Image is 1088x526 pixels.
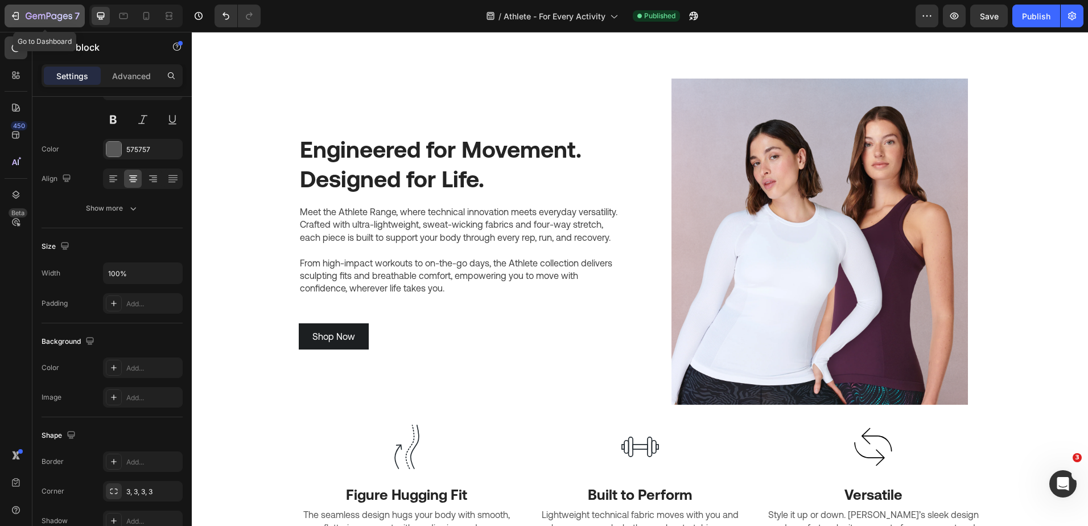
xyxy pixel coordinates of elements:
[1012,5,1060,27] button: Publish
[112,70,151,82] p: Advanced
[42,363,59,373] div: Color
[107,453,323,474] h3: Figure Hugging Fit
[187,387,244,443] img: gempages_507492479453365127-bfa7f196-b871-4736-b8a2-155194f20eac.svg
[42,144,59,154] div: Color
[5,5,85,27] button: 7
[42,298,68,309] div: Padding
[42,486,64,496] div: Corner
[192,32,1088,526] iframe: Design area
[11,121,27,130] div: 450
[653,387,710,443] img: gempages_507492479453365127-2e0d22ab-8bcc-4172-9e36-552d2d744394.svg
[970,5,1008,27] button: Save
[42,171,73,187] div: Align
[126,363,180,373] div: Add...
[126,145,180,155] div: 575757
[341,476,555,515] p: Lightweight technical fabric moves with you and keeps you cool whether you're stretching or sprin...
[9,208,27,217] div: Beta
[42,392,61,402] div: Image
[42,334,97,350] div: Background
[1022,10,1050,22] div: Publish
[644,11,675,21] span: Published
[574,453,790,474] h3: Versatile
[42,457,64,467] div: Border
[980,11,999,21] span: Save
[340,453,557,474] h3: Built to Perform
[104,263,182,283] input: Auto
[42,198,183,219] button: Show more
[1073,453,1082,462] span: 3
[86,203,139,214] div: Show more
[108,476,322,515] p: The seamless design hugs your body with smooth, flattering support with no digging and no distrac...
[126,299,180,309] div: Add...
[126,393,180,403] div: Add...
[126,457,180,467] div: Add...
[498,10,501,22] span: /
[42,268,60,278] div: Width
[1049,470,1077,498] iframe: Intercom live chat
[575,476,789,515] p: Style it up or down. [PERSON_NAME]’s sleek design and comfort make it your go-to for movement and...
[420,387,477,443] img: gempages_507492479453365127-da295ed2-d12e-4e19-bb70-adeb5b77cc2c.svg
[126,487,180,497] div: 3, 3, 3, 3
[42,516,68,526] div: Shadow
[75,9,80,23] p: 7
[504,10,605,22] span: Athlete - For Every Activity
[42,239,72,254] div: Size
[55,40,152,54] p: Text block
[215,5,261,27] div: Undo/Redo
[56,70,88,82] p: Settings
[480,47,776,373] img: gempages_507492479453365127-bdd255f3-9c0a-4aef-a574-d200aa0f0f56.png
[42,428,78,443] div: Shape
